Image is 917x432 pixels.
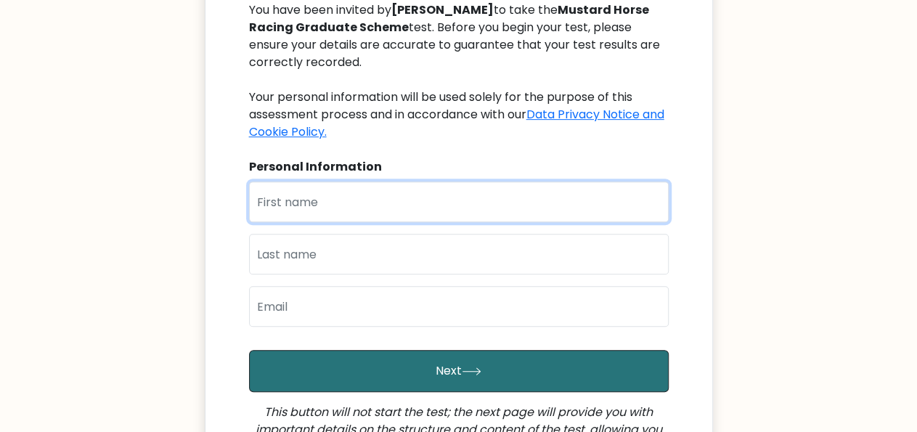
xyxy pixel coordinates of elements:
[249,158,669,176] div: Personal Information
[249,286,669,327] input: Email
[249,182,669,222] input: First name
[249,234,669,274] input: Last name
[249,350,669,392] button: Next
[249,1,649,36] b: Mustard Horse Racing Graduate Scheme
[391,1,494,18] b: [PERSON_NAME]
[249,1,669,141] div: You have been invited by to take the test. Before you begin your test, please ensure your details...
[249,106,664,140] a: Data Privacy Notice and Cookie Policy.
